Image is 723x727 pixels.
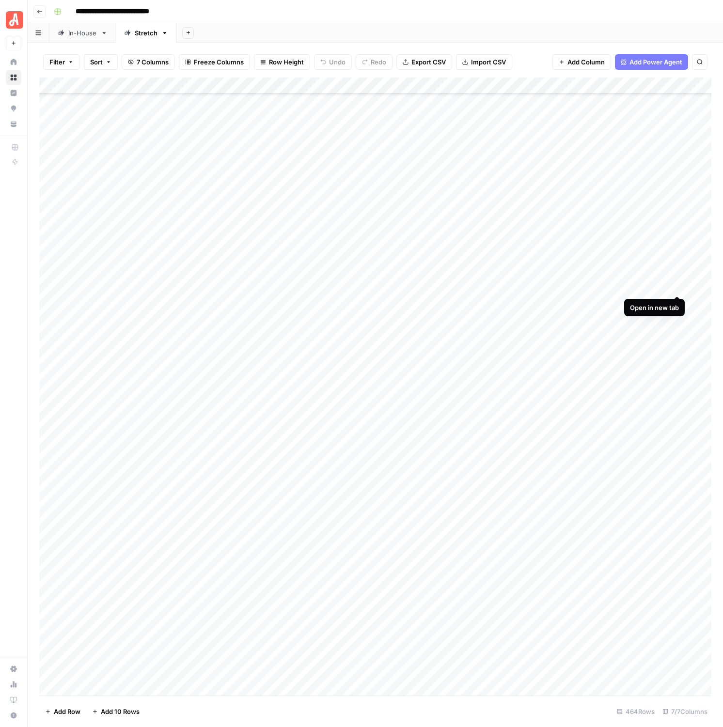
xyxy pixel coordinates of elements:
[6,101,21,116] a: Opportunities
[49,23,116,43] a: In-House
[6,11,23,29] img: Angi Logo
[49,57,65,67] span: Filter
[356,54,393,70] button: Redo
[254,54,310,70] button: Row Height
[39,704,86,719] button: Add Row
[629,57,682,67] span: Add Power Agent
[371,57,386,67] span: Redo
[6,661,21,677] a: Settings
[137,57,169,67] span: 7 Columns
[567,57,605,67] span: Add Column
[6,708,21,723] button: Help + Support
[86,704,145,719] button: Add 10 Rows
[6,692,21,708] a: Learning Hub
[6,8,21,32] button: Workspace: Angi
[630,303,679,312] div: Open in new tab
[6,54,21,70] a: Home
[68,28,97,38] div: In-House
[411,57,446,67] span: Export CSV
[6,85,21,101] a: Insights
[269,57,304,67] span: Row Height
[456,54,512,70] button: Import CSV
[101,707,140,716] span: Add 10 Rows
[122,54,175,70] button: 7 Columns
[6,677,21,692] a: Usage
[84,54,118,70] button: Sort
[90,57,103,67] span: Sort
[179,54,250,70] button: Freeze Columns
[194,57,244,67] span: Freeze Columns
[6,70,21,85] a: Browse
[43,54,80,70] button: Filter
[613,704,659,719] div: 464 Rows
[659,704,711,719] div: 7/7 Columns
[552,54,611,70] button: Add Column
[471,57,506,67] span: Import CSV
[329,57,346,67] span: Undo
[135,28,157,38] div: Stretch
[314,54,352,70] button: Undo
[615,54,688,70] button: Add Power Agent
[6,116,21,132] a: Your Data
[116,23,176,43] a: Stretch
[54,707,80,716] span: Add Row
[396,54,452,70] button: Export CSV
